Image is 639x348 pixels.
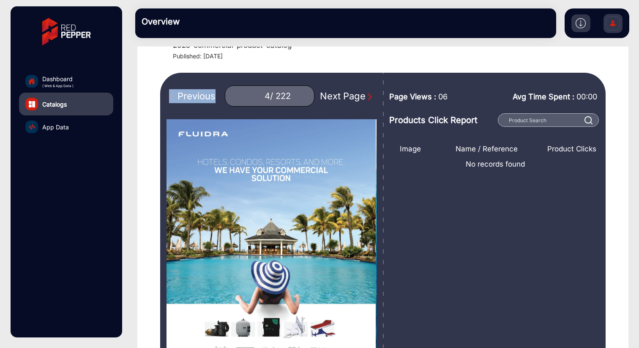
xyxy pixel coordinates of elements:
[29,101,35,107] img: catalog
[19,70,113,93] a: Dashboard( Web & App Data )
[389,91,436,102] span: Page Views :
[366,93,374,101] img: Next Page
[576,18,586,28] img: h2download.svg
[173,53,618,60] h4: Published: [DATE]
[604,10,622,39] img: Sign%20Up.svg
[169,89,216,103] div: Previous
[389,115,495,125] h3: Products Click Report
[19,115,113,138] a: App Data
[42,123,69,132] span: App Data
[393,144,427,155] div: Image
[42,100,67,109] span: Catalogs
[29,124,35,130] img: catalog
[513,91,574,102] span: Avg Time Spent :
[546,144,597,155] div: Product Clicks
[270,91,291,101] div: / 222
[36,11,97,53] img: vmg-logo
[393,159,597,170] span: No records found
[19,93,113,115] a: Catalogs
[42,83,74,88] span: ( Web & App Data )
[576,92,597,101] span: 00:00
[427,144,546,155] div: Name / Reference
[584,116,593,124] img: prodSearch%20_white.svg
[28,77,35,85] img: home
[142,16,260,27] h3: Overview
[169,93,177,101] img: Previous Page
[438,91,448,102] span: 06
[42,74,74,83] span: Dashboard
[498,113,598,127] input: Product Search
[320,89,374,103] div: Next Page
